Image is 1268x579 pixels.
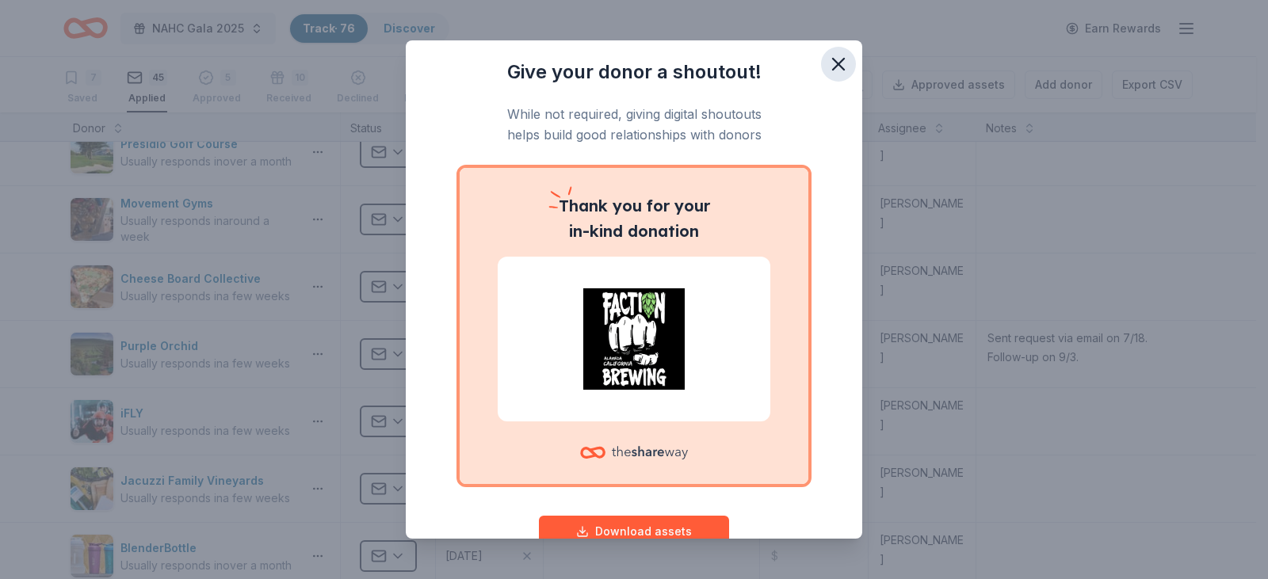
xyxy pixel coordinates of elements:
p: you for your in-kind donation [498,193,770,244]
img: Faction Brewing [517,288,751,390]
p: While not required, giving digital shoutouts helps build good relationships with donors [437,104,831,146]
button: Download assets [539,516,729,547]
h3: Give your donor a shoutout! [437,59,831,85]
span: Thank [559,196,608,215]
